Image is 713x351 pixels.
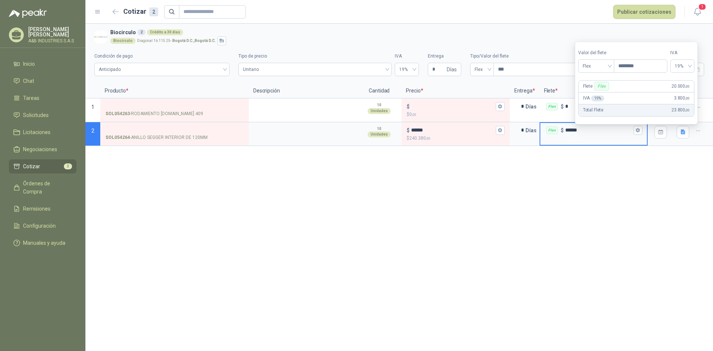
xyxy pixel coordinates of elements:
span: Órdenes de Compra [23,179,69,196]
button: 1 [691,5,704,19]
p: $ [561,126,564,134]
span: Remisiones [23,205,51,213]
button: Publicar cotizaciones [613,5,675,19]
span: Días [447,63,457,76]
label: IVA [670,49,694,56]
span: 2 [91,128,94,134]
span: 0 [409,112,416,117]
label: IVA [395,53,419,60]
span: ,00 [685,96,690,100]
span: ,00 [412,113,416,117]
div: 19 % [591,95,604,101]
p: Precio [401,84,509,98]
span: ,00 [685,108,690,112]
p: Flete [540,84,648,98]
p: Días [525,123,540,138]
a: Tareas [9,91,76,105]
a: Manuales y ayuda [9,236,76,250]
strong: SOL054264 [105,134,130,141]
span: ,00 [685,84,690,88]
span: Flex [583,61,610,72]
p: A&B INDUSTRIES S.A.S [28,39,76,43]
a: Cotizar3 [9,159,76,173]
input: Flex $ [565,127,632,133]
strong: Bogotá D.C. , Bogotá D.C. [172,39,216,43]
span: 19% [675,61,690,72]
h3: Biocirculo [110,28,701,36]
input: SOL054263-RODAMIENTO [DOMAIN_NAME] 409 [105,104,244,110]
span: Flex [475,64,489,75]
div: Flex [546,127,558,134]
a: Órdenes de Compra [9,176,76,199]
p: 10 [377,102,381,108]
button: Flex $ [634,126,642,135]
div: Unidades [368,131,391,137]
p: 10 [377,126,381,132]
p: Cantidad [357,84,401,98]
span: 23.800 [671,107,690,114]
h2: Cotizar [123,6,158,17]
span: ,00 [426,136,430,140]
span: Licitaciones [23,128,51,136]
span: 20.000 [671,83,690,90]
span: 3.800 [674,95,690,102]
button: $$240.380,00 [496,126,505,135]
span: 3 [64,163,72,169]
span: Anticipado [99,64,225,75]
p: $ [561,103,564,111]
input: $$0,00 [411,104,494,109]
span: 1 [698,3,706,10]
label: Condición de pago [94,53,229,60]
span: Tareas [23,94,39,102]
p: - ANILLO SEGGER INTERIOR DE 120MM [105,134,208,141]
p: Días [525,99,540,114]
input: $$240.380,00 [411,127,494,133]
img: Company Logo [94,30,107,43]
a: Chat [9,74,76,88]
span: Cotizar [23,162,40,170]
label: Valor del flete [578,49,614,56]
img: Logo peakr [9,9,47,18]
label: Tipo de precio [238,53,392,60]
span: Inicio [23,60,35,68]
p: Entrega [510,84,540,98]
p: Producto [100,84,249,98]
a: Inicio [9,57,76,71]
div: Flex [546,103,558,110]
input: Flex $ [565,104,632,109]
label: Tipo/Valor del flete [470,53,616,60]
span: Negociaciones [23,145,57,153]
p: - RODAMIENTO [DOMAIN_NAME] 409 [105,110,203,117]
p: $ [407,126,410,134]
div: Unidades [368,108,391,114]
p: [PERSON_NAME] [PERSON_NAME] [28,27,76,37]
div: Biocirculo [110,38,136,44]
p: Diagonal 16 115 25 - [137,39,216,43]
span: 19% [399,64,414,75]
div: 2 [137,29,146,35]
a: Remisiones [9,202,76,216]
p: Total Flete [583,107,603,114]
span: Solicitudes [23,111,49,119]
p: $ [407,103,410,111]
a: Solicitudes [9,108,76,122]
span: Manuales y ayuda [23,239,65,247]
p: $ [407,135,504,142]
p: Descripción [249,84,357,98]
p: IVA [583,95,604,102]
span: Chat [23,77,34,85]
p: $ [407,111,504,118]
div: Crédito a 30 días [147,29,183,35]
strong: SOL054263 [105,110,130,117]
input: SOL054264-ANILLO SEGGER INTERIOR DE 120MM [105,128,244,133]
a: Negociaciones [9,142,76,156]
a: Configuración [9,219,76,233]
div: 2 [149,7,158,16]
label: Entrega [428,53,461,60]
span: Unitario [243,64,387,75]
span: 240.380 [409,136,430,141]
a: Licitaciones [9,125,76,139]
span: Configuración [23,222,56,230]
button: $$0,00 [496,102,505,111]
p: Flete [583,82,611,91]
